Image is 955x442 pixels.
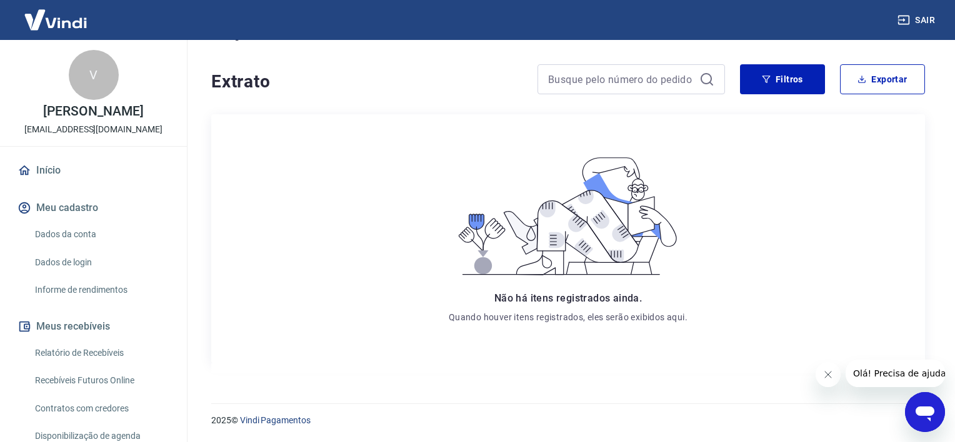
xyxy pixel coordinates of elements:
p: [PERSON_NAME] [43,105,143,118]
a: Contratos com credores [30,396,172,421]
button: Filtros [740,64,825,94]
img: Vindi [15,1,96,39]
button: Sair [895,9,940,32]
a: Vindi Pagamentos [240,415,311,425]
a: Início [15,157,172,184]
p: [EMAIL_ADDRESS][DOMAIN_NAME] [24,123,162,136]
iframe: Fechar mensagem [816,362,841,387]
a: Dados de login [30,250,172,275]
a: Dados da conta [30,222,172,247]
a: Informe de rendimentos [30,277,172,303]
input: Busque pelo número do pedido [548,70,694,89]
iframe: Botão para abrir a janela de mensagens [905,392,945,432]
a: Recebíveis Futuros Online [30,368,172,393]
div: V [69,50,119,100]
button: Meu cadastro [15,194,172,222]
button: Exportar [840,64,925,94]
span: Olá! Precisa de ajuda? [7,9,105,19]
p: 2025 © [211,414,925,427]
button: Meus recebíveis [15,313,172,340]
span: Não há itens registrados ainda. [494,292,642,304]
iframe: Mensagem da empresa [846,360,945,387]
a: Relatório de Recebíveis [30,340,172,366]
h4: Extrato [211,69,522,94]
p: Quando houver itens registrados, eles serão exibidos aqui. [449,311,687,323]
